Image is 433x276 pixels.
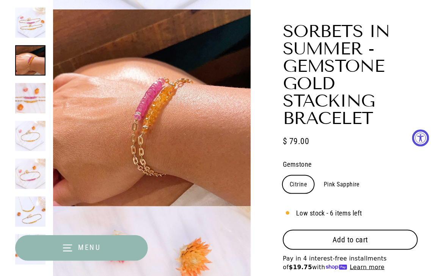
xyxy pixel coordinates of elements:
[15,234,45,265] img: Sorbets in Summer - Pink Sapphire Gold Stacking Bracelet and matching Necklace image | Breathe Au...
[283,230,418,250] button: Add to cart
[15,8,45,38] img: Sorbets in Summer - Gemstone Gold Stacking Bracelet main image | Breathe Autumn Rain Artisan Jewelry
[15,197,45,227] img: Sorbets in Summer - Citrine Gold Stacking Bracelet and matching Necklace image | Breathe Autumn R...
[78,243,101,252] span: Menu
[283,23,418,127] h1: Sorbets in Summer - Gemstone Gold Stacking Bracelet
[333,236,369,245] span: Add to cart
[15,121,45,151] img: Sorbets in Summer - Citrine Gold Stacking Bracelet image | Breathe Autumn Rain Artisan Jewelry
[296,208,362,219] span: Low stock - 6 items left
[15,159,45,189] img: Sorbets in Summer - Pink Sapphire Gold Stacking Bracelet image | Breathe Autumn Rain Artisan Jewelry
[283,159,418,170] label: Gemstone
[283,135,309,148] span: $ 79.00
[412,130,429,147] button: Accessibility Widget, click to open
[15,83,45,113] img: Sorbets in Summer - Gemstone Gold Stacking Bracelet detail image | Breathe Autumn Rain Artisan Je...
[317,176,367,193] label: Pink Sapphire
[15,235,148,261] button: Menu
[283,176,314,193] label: Citrine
